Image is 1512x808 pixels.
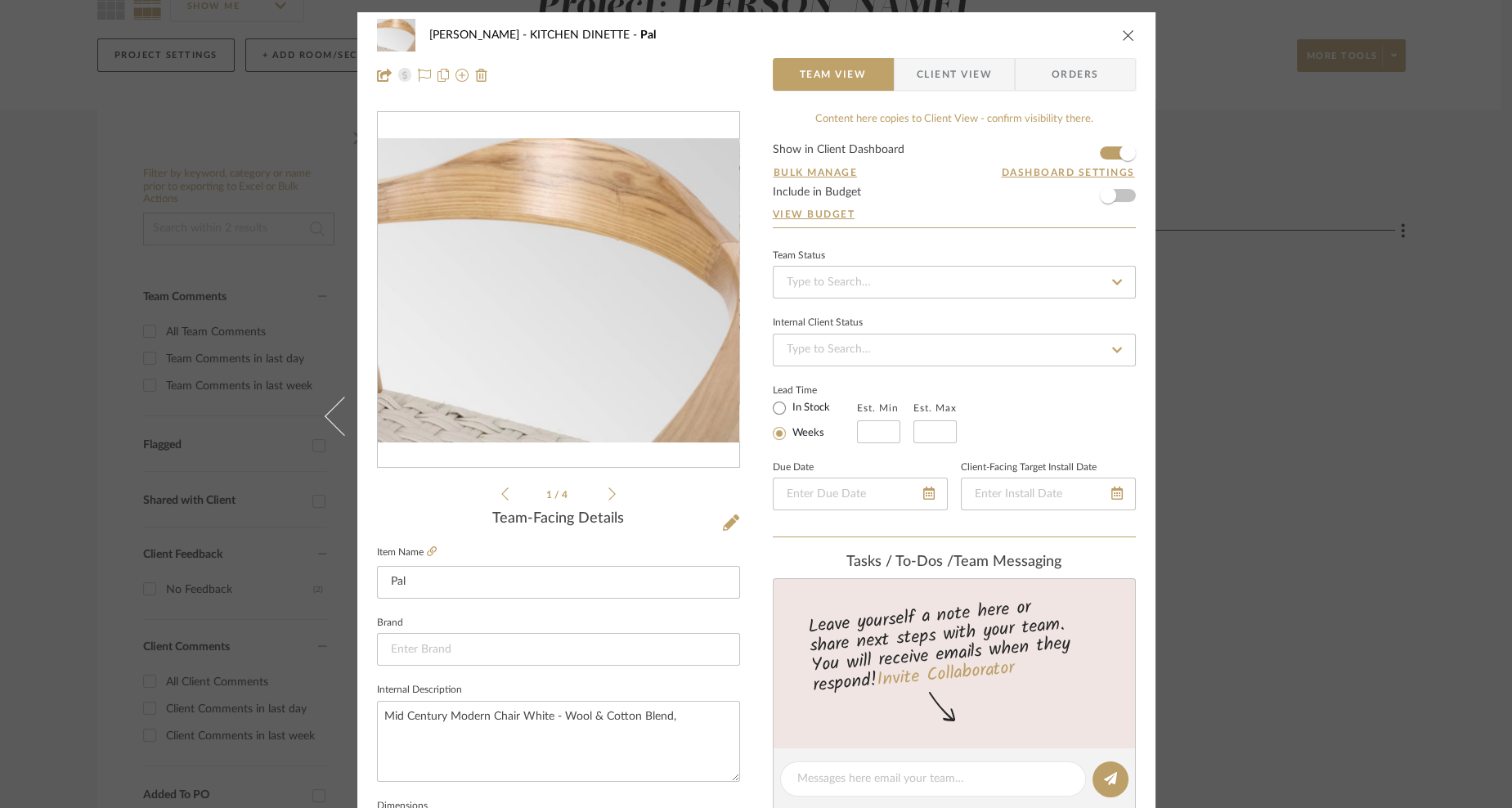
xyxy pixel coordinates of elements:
[546,490,554,500] span: 1
[1034,58,1117,91] span: Orders
[789,426,824,441] label: Weeks
[377,510,740,528] div: Team-Facing Details
[1121,28,1136,43] button: close
[377,633,740,666] input: Enter Brand
[377,19,416,52] img: 94797184-0e68-45ae-8c52-2e343ce454d5_48x40.jpg
[562,490,570,500] span: 4
[773,397,857,443] mat-radio-group: Select item type
[773,478,948,510] input: Enter Due Date
[554,490,562,500] span: /
[773,208,1136,221] a: View Budget
[640,29,656,41] span: Pal
[875,654,1015,695] a: Invite Collaborator
[846,554,953,569] span: Tasks / To-Dos /
[917,58,992,91] span: Client View
[773,252,825,260] div: Team Status
[530,29,640,41] span: KITCHEN DINETTE
[773,111,1136,128] div: Content here copies to Client View - confirm visibility there.
[961,464,1097,472] label: Client-Facing Target Install Date
[773,334,1136,366] input: Type to Search…
[789,401,830,415] label: In Stock
[475,69,488,82] img: Remove from project
[429,29,530,41] span: [PERSON_NAME]
[377,566,740,599] input: Enter Item Name
[378,138,739,442] img: 94797184-0e68-45ae-8c52-2e343ce454d5_436x436.jpg
[857,402,899,414] label: Est. Min
[377,686,462,694] label: Internal Description
[1001,165,1136,180] button: Dashboard Settings
[800,58,867,91] span: Team View
[961,478,1136,510] input: Enter Install Date
[773,165,859,180] button: Bulk Manage
[377,619,403,627] label: Brand
[913,402,957,414] label: Est. Max
[773,266,1136,299] input: Type to Search…
[770,590,1137,699] div: Leave yourself a note here or share next steps with your team. You will receive emails when they ...
[377,545,437,559] label: Item Name
[773,554,1136,572] div: team Messaging
[378,113,739,468] div: 0
[773,464,814,472] label: Due Date
[773,319,863,327] div: Internal Client Status
[773,383,857,397] label: Lead Time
